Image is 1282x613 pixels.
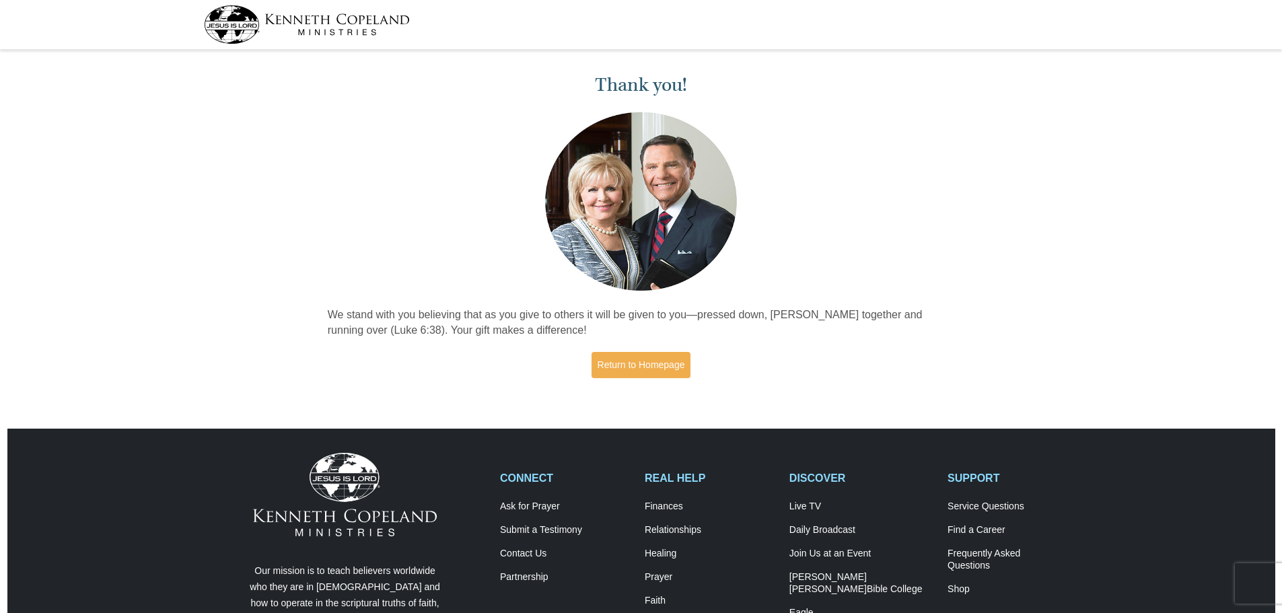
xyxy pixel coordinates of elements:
[500,472,631,484] h2: CONNECT
[645,472,775,484] h2: REAL HELP
[500,548,631,560] a: Contact Us
[500,571,631,583] a: Partnership
[253,453,437,536] img: Kenneth Copeland Ministries
[500,501,631,513] a: Ask for Prayer
[789,501,933,513] a: Live TV
[789,571,933,596] a: [PERSON_NAME] [PERSON_NAME]Bible College
[328,74,955,96] h1: Thank you!
[948,548,1078,572] a: Frequently AskedQuestions
[645,524,775,536] a: Relationships
[789,548,933,560] a: Join Us at an Event
[948,501,1078,513] a: Service Questions
[867,583,923,594] span: Bible College
[789,472,933,484] h2: DISCOVER
[204,5,410,44] img: kcm-header-logo.svg
[645,501,775,513] a: Finances
[948,583,1078,596] a: Shop
[789,524,933,536] a: Daily Broadcast
[592,352,691,378] a: Return to Homepage
[500,524,631,536] a: Submit a Testimony
[948,472,1078,484] h2: SUPPORT
[645,571,775,583] a: Prayer
[645,595,775,607] a: Faith
[645,548,775,560] a: Healing
[328,308,955,338] p: We stand with you believing that as you give to others it will be given to you—pressed down, [PER...
[948,524,1078,536] a: Find a Career
[542,109,740,294] img: Kenneth and Gloria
